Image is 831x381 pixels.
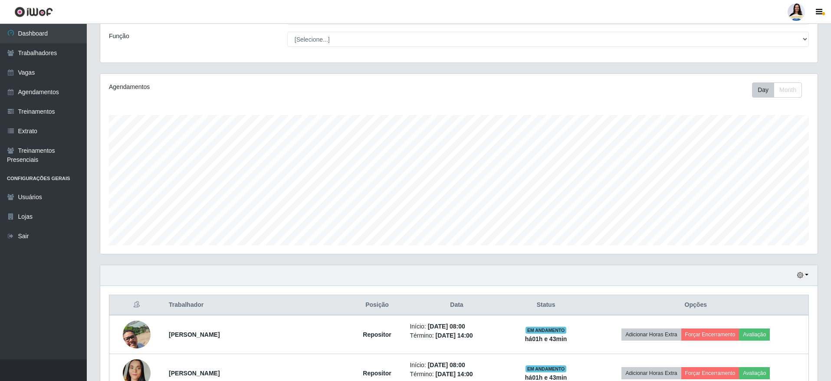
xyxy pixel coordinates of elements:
strong: há 01 h e 43 min [525,335,567,342]
button: Adicionar Horas Extra [621,328,681,341]
button: Avaliação [739,367,770,379]
button: Forçar Encerramento [681,328,739,341]
button: Adicionar Horas Extra [621,367,681,379]
button: Forçar Encerramento [681,367,739,379]
li: Término: [410,331,503,340]
time: [DATE] 14:00 [436,371,473,378]
img: CoreUI Logo [14,7,53,17]
th: Opções [583,295,809,315]
button: Day [752,82,774,98]
img: 1744982443257.jpeg [123,310,151,359]
strong: Repositor [363,331,391,338]
button: Avaliação [739,328,770,341]
th: Status [509,295,583,315]
div: Toolbar with button groups [752,82,809,98]
button: Month [774,82,802,98]
th: Trabalhador [164,295,350,315]
th: Data [404,295,509,315]
strong: [PERSON_NAME] [169,370,220,377]
strong: Repositor [363,370,391,377]
time: [DATE] 14:00 [436,332,473,339]
time: [DATE] 08:00 [428,323,465,330]
li: Término: [410,370,503,379]
div: First group [752,82,802,98]
li: Início: [410,322,503,331]
time: [DATE] 08:00 [428,361,465,368]
li: Início: [410,361,503,370]
span: EM ANDAMENTO [526,327,567,334]
span: EM ANDAMENTO [526,365,567,372]
th: Posição [350,295,405,315]
label: Função [109,32,129,41]
strong: [PERSON_NAME] [169,331,220,338]
strong: há 01 h e 43 min [525,374,567,381]
div: Agendamentos [109,82,393,92]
